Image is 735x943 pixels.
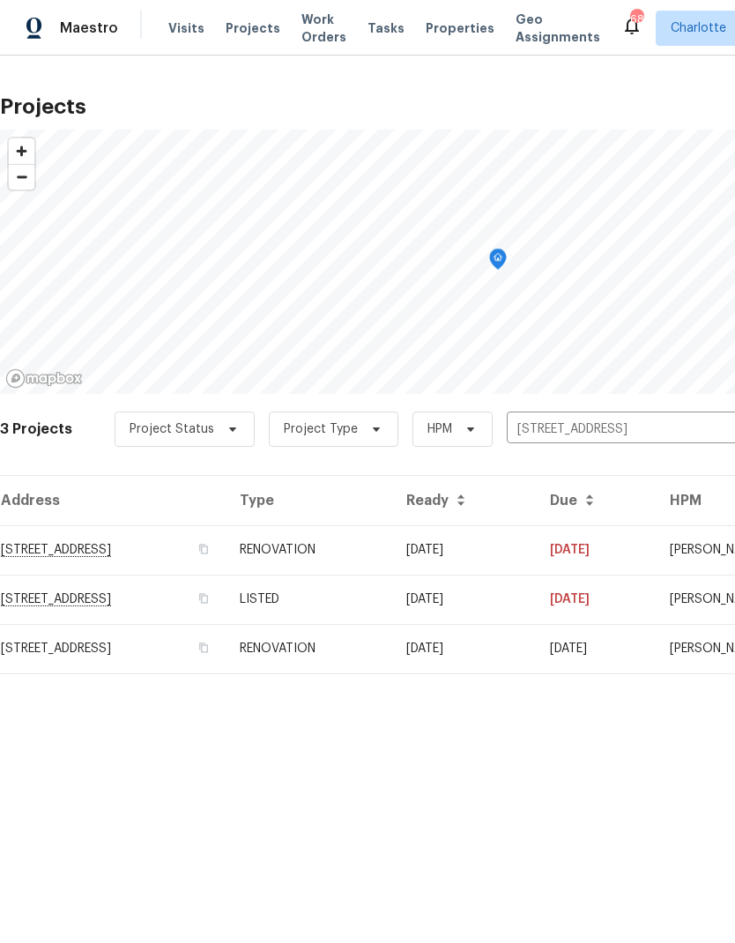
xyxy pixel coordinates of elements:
th: Ready [392,476,536,525]
span: Projects [226,19,280,37]
span: Charlotte [671,19,726,37]
a: Mapbox homepage [5,368,83,389]
span: Properties [426,19,494,37]
span: Project Status [130,420,214,438]
div: Map marker [489,249,507,276]
span: Tasks [367,22,405,34]
button: Zoom out [9,164,34,189]
td: Acq COE 2025-03-11T00:00:00.000Z [392,525,536,575]
span: Visits [168,19,204,37]
td: RENOVATION [226,525,392,575]
td: Acq COE 2025-03-11T00:00:00.000Z [392,624,536,673]
td: [DATE] [536,575,656,624]
span: Zoom out [9,165,34,189]
button: Copy Address [196,541,212,557]
button: Zoom in [9,138,34,164]
span: Work Orders [301,11,346,46]
input: Search projects [507,416,709,443]
td: LISTED [226,575,392,624]
button: Copy Address [196,640,212,656]
td: [DATE] [392,575,536,624]
span: HPM [427,420,452,438]
span: Project Type [284,420,358,438]
div: 68 [630,11,642,28]
td: [DATE] [536,624,656,673]
th: Type [226,476,392,525]
th: Due [536,476,656,525]
span: Maestro [60,19,118,37]
span: Geo Assignments [516,11,600,46]
button: Copy Address [196,590,212,606]
td: [DATE] [536,525,656,575]
td: RENOVATION [226,624,392,673]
